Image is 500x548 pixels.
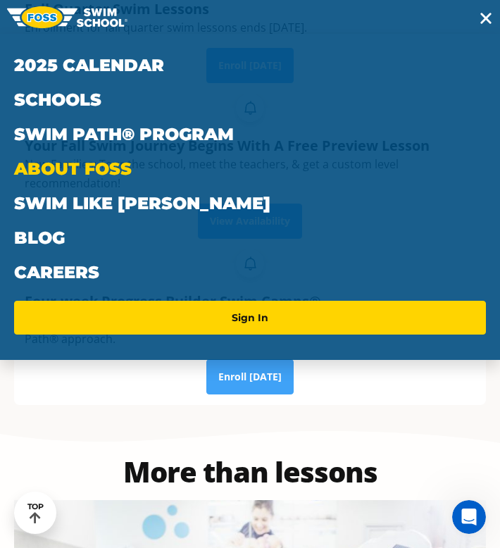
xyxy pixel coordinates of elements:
[14,255,486,289] a: Careers
[206,359,294,394] a: Enroll [DATE]
[452,500,486,534] iframe: Intercom live chat
[14,117,486,151] a: Swim Path® Program
[7,6,127,28] img: FOSS Swim School Logo
[14,82,486,117] a: Schools
[472,7,500,27] button: Toggle navigation
[27,502,44,524] div: TOP
[14,458,486,486] h2: More than lessons
[14,186,486,220] a: Swim Like [PERSON_NAME]
[14,48,486,82] a: 2025 Calendar
[20,306,480,329] a: Sign In
[14,151,486,186] a: About FOSS
[14,220,486,255] a: Blog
